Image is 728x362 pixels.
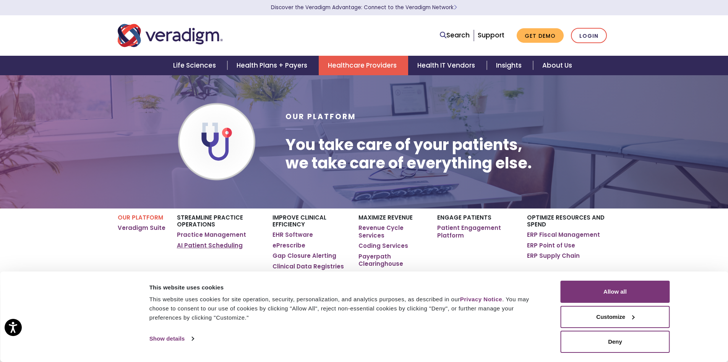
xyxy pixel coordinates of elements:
[408,56,486,75] a: Health IT Vendors
[517,28,564,43] a: Get Demo
[561,281,670,303] button: Allow all
[272,252,336,260] a: Gap Closure Alerting
[272,263,344,270] a: Clinical Data Registries
[272,242,305,249] a: ePrescribe
[285,136,532,172] h1: You take care of your patients, we take care of everything else.
[227,56,319,75] a: Health Plans + Payers
[118,224,165,232] a: Veradigm Suite
[149,283,543,292] div: This website uses cookies
[285,112,356,122] span: Our Platform
[571,28,607,44] a: Login
[454,4,457,11] span: Learn More
[272,231,313,239] a: EHR Software
[437,224,516,239] a: Patient Engagement Platform
[149,333,194,344] a: Show details
[358,224,425,239] a: Revenue Cycle Services
[118,23,223,48] img: Veradigm logo
[149,295,543,322] div: This website uses cookies for site operation, security, personalization, and analytics purposes, ...
[460,296,502,302] a: Privacy Notice
[561,331,670,353] button: Deny
[177,231,246,239] a: Practice Management
[319,56,408,75] a: Healthcare Providers
[527,231,600,239] a: ERP Fiscal Management
[271,4,457,11] a: Discover the Veradigm Advantage: Connect to the Veradigm NetworkLearn More
[527,242,575,249] a: ERP Point of Use
[533,56,581,75] a: About Us
[164,56,227,75] a: Life Sciences
[561,306,670,328] button: Customize
[358,242,408,250] a: Coding Services
[487,56,533,75] a: Insights
[527,252,580,260] a: ERP Supply Chain
[478,31,504,40] a: Support
[440,30,470,40] a: Search
[177,242,243,249] a: AI Patient Scheduling
[358,253,425,268] a: Payerpath Clearinghouse
[581,307,719,353] iframe: Drift Chat Widget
